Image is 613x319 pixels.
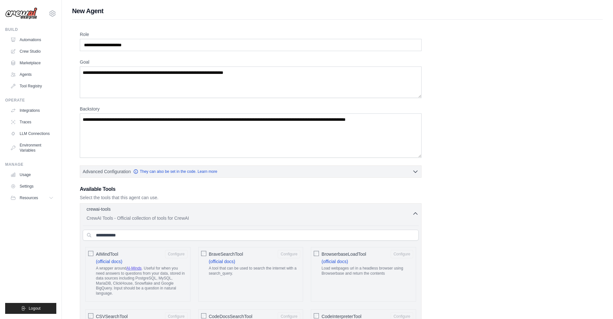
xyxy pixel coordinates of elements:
a: (official docs) [96,259,122,264]
p: Select the tools that this agent can use. [80,194,422,201]
a: Automations [8,35,56,45]
a: Settings [8,181,56,191]
span: Advanced Configuration [83,168,131,175]
a: They can also be set in the code. Learn more [133,169,217,174]
a: Marketplace [8,58,56,68]
span: Logout [29,306,41,311]
span: AIMindTool [96,251,118,257]
div: Build [5,27,56,32]
p: CrewAI Tools - Official collection of tools for CrewAI [87,215,412,221]
p: A wrapper around . Useful for when you need answers to questions from your data, stored in data s... [96,266,188,296]
button: crewai-tools CrewAI Tools - Official collection of tools for CrewAI [83,206,419,221]
a: Crew Studio [8,46,56,57]
div: Operate [5,98,56,103]
span: BrowserbaseLoadTool [321,251,366,257]
label: Backstory [80,106,422,112]
a: AI-Minds [126,266,142,270]
a: Tool Registry [8,81,56,91]
a: Agents [8,69,56,80]
button: BraveSearchTool (official docs) A tool that can be used to search the internet with a search_query. [278,250,300,258]
a: (official docs) [209,259,235,264]
button: AIMindTool (official docs) A wrapper aroundAI-Minds. Useful for when you need answers to question... [165,250,188,258]
a: Environment Variables [8,140,56,155]
button: Advanced Configuration They can also be set in the code. Learn more [80,166,421,177]
a: Usage [8,170,56,180]
a: Integrations [8,105,56,116]
p: A tool that can be used to search the internet with a search_query. [209,266,301,276]
p: crewai-tools [87,206,111,212]
span: BraveSearchTool [209,251,243,257]
button: Logout [5,303,56,314]
a: LLM Connections [8,128,56,139]
label: Goal [80,59,422,65]
label: Role [80,31,422,38]
h3: Available Tools [80,185,422,193]
p: Load webpages url in a headless browser using Browserbase and return the contents [321,266,413,276]
img: Logo [5,7,37,20]
div: Manage [5,162,56,167]
button: BrowserbaseLoadTool (official docs) Load webpages url in a headless browser using Browserbase and... [391,250,413,258]
a: Traces [8,117,56,127]
button: Resources [8,193,56,203]
a: (official docs) [321,259,348,264]
h1: New Agent [72,6,603,15]
span: Resources [20,195,38,200]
